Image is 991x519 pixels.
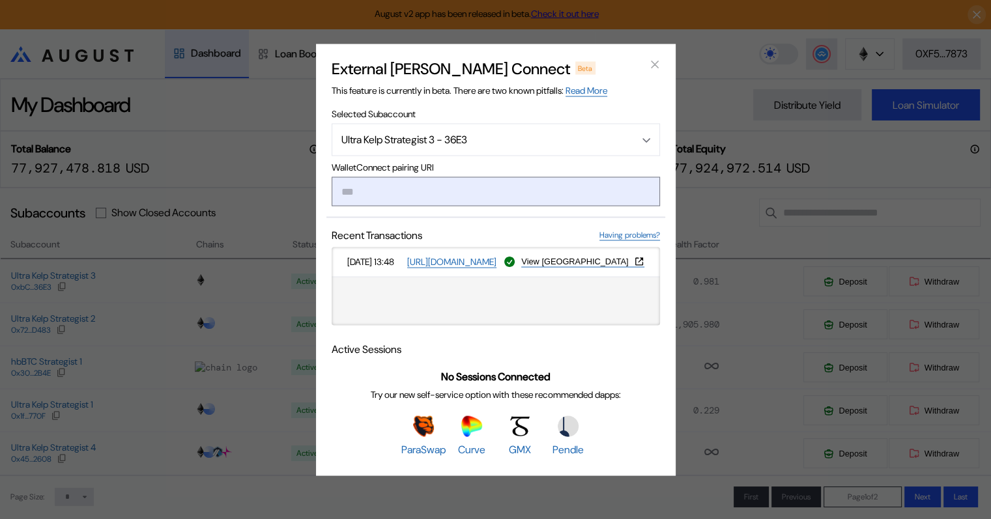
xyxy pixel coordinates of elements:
[332,123,660,156] button: Open menu
[546,416,590,456] a: PendlePendle
[498,416,542,456] a: GMXGMX
[332,228,422,242] span: Recent Transactions
[332,107,660,119] span: Selected Subaccount
[341,133,616,147] div: Ultra Kelp Strategist 3 - 36E3
[558,416,579,437] img: Pendle
[461,416,482,437] img: Curve
[566,84,607,96] a: Read More
[413,416,434,437] img: ParaSwap
[401,443,446,456] span: ParaSwap
[371,389,621,400] span: Try our new self-service option with these recommended dapps:
[509,443,531,456] span: GMX
[347,256,402,268] span: [DATE] 13:48
[407,255,496,268] a: [URL][DOMAIN_NAME]
[332,342,401,356] span: Active Sessions
[521,256,644,267] a: View [GEOGRAPHIC_DATA]
[599,229,660,240] a: Having problems?
[332,161,660,173] span: WalletConnect pairing URI
[553,443,584,456] span: Pendle
[575,61,596,74] div: Beta
[450,416,494,456] a: CurveCurve
[458,443,485,456] span: Curve
[441,370,551,384] span: No Sessions Connected
[510,416,530,437] img: GMX
[332,84,607,96] span: This feature is currently in beta. There are two known pitfalls:
[332,58,570,78] h2: External [PERSON_NAME] Connect
[401,416,446,456] a: ParaSwapParaSwap
[521,256,644,266] button: View [GEOGRAPHIC_DATA]
[644,54,665,75] button: close modal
